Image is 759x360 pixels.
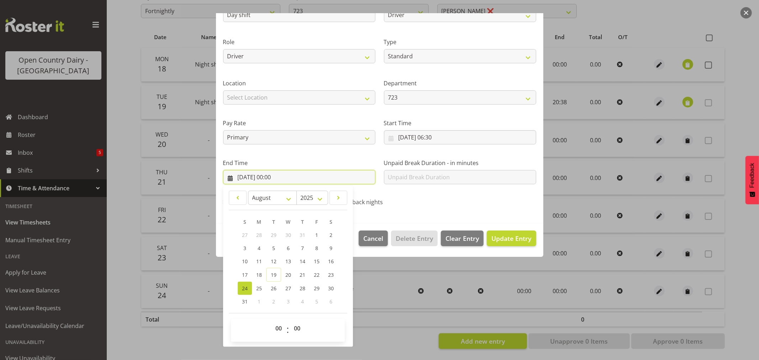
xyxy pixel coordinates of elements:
button: Delete Entry [391,231,438,246]
span: 22 [314,271,320,278]
label: Role [223,38,375,46]
span: 9 [330,245,332,252]
button: Feedback - Show survey [745,156,759,204]
span: F [316,218,318,225]
span: 15 [314,258,320,265]
span: W [286,218,291,225]
span: Update Entry [491,234,531,243]
span: Call back nights [337,198,383,206]
a: 8 [310,242,324,255]
span: 3 [243,245,246,252]
span: 27 [285,285,291,292]
button: Cancel [359,231,388,246]
span: 5 [272,245,275,252]
span: 30 [285,232,291,238]
span: Feedback [749,163,755,188]
a: 27 [281,282,295,295]
label: Location [223,79,375,88]
span: 4 [301,298,304,305]
label: Department [384,79,536,88]
button: Update Entry [487,231,536,246]
a: 17 [238,268,252,282]
span: 10 [242,258,248,265]
span: 17 [242,271,248,278]
span: T [272,218,275,225]
span: Delete Entry [396,234,433,243]
a: 16 [324,255,338,268]
button: Clear Entry [441,231,484,246]
a: 13 [281,255,295,268]
span: 29 [314,285,320,292]
a: 18 [252,268,266,282]
span: S [330,218,332,225]
span: 14 [300,258,305,265]
span: 18 [256,271,262,278]
input: Shift Name [223,8,375,22]
span: 13 [285,258,291,265]
a: 31 [238,295,252,308]
a: 23 [324,268,338,282]
span: 3 [287,298,290,305]
span: 21 [300,271,305,278]
a: 7 [295,242,310,255]
span: 31 [242,298,248,305]
span: 28 [300,285,305,292]
span: 6 [287,245,290,252]
span: M [257,218,262,225]
label: Pay Rate [223,119,375,127]
a: 25 [252,282,266,295]
a: 12 [266,255,281,268]
a: 2 [324,228,338,242]
a: 24 [238,282,252,295]
span: 7 [301,245,304,252]
span: S [243,218,246,225]
input: Click to select... [384,130,536,144]
span: 20 [285,271,291,278]
span: T [301,218,304,225]
a: 9 [324,242,338,255]
span: 6 [330,298,332,305]
span: Clear Entry [446,234,479,243]
a: 14 [295,255,310,268]
span: 8 [315,245,318,252]
span: : [287,321,289,339]
span: 2 [330,232,332,238]
span: 16 [328,258,334,265]
a: 26 [266,282,281,295]
span: 27 [242,232,248,238]
input: Unpaid Break Duration [384,170,536,184]
span: 2 [272,298,275,305]
a: 4 [252,242,266,255]
a: 1 [310,228,324,242]
a: 10 [238,255,252,268]
label: Start Time [384,119,536,127]
label: Type [384,38,536,46]
span: 11 [256,258,262,265]
span: 31 [300,232,305,238]
input: Click to select... [223,170,375,184]
span: 28 [256,232,262,238]
a: 28 [295,282,310,295]
span: 25 [256,285,262,292]
span: Cancel [363,234,383,243]
span: 23 [328,271,334,278]
a: 15 [310,255,324,268]
a: 20 [281,268,295,282]
label: Unpaid Break Duration - in minutes [384,159,536,167]
span: 12 [271,258,276,265]
span: 24 [242,285,248,292]
a: 19 [266,268,281,282]
span: 1 [315,232,318,238]
span: 19 [271,271,276,278]
span: 5 [315,298,318,305]
span: 29 [271,232,276,238]
span: 1 [258,298,260,305]
span: 4 [258,245,260,252]
span: 30 [328,285,334,292]
a: 6 [281,242,295,255]
a: 3 [238,242,252,255]
a: 21 [295,268,310,282]
span: 26 [271,285,276,292]
a: 29 [310,282,324,295]
a: 30 [324,282,338,295]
